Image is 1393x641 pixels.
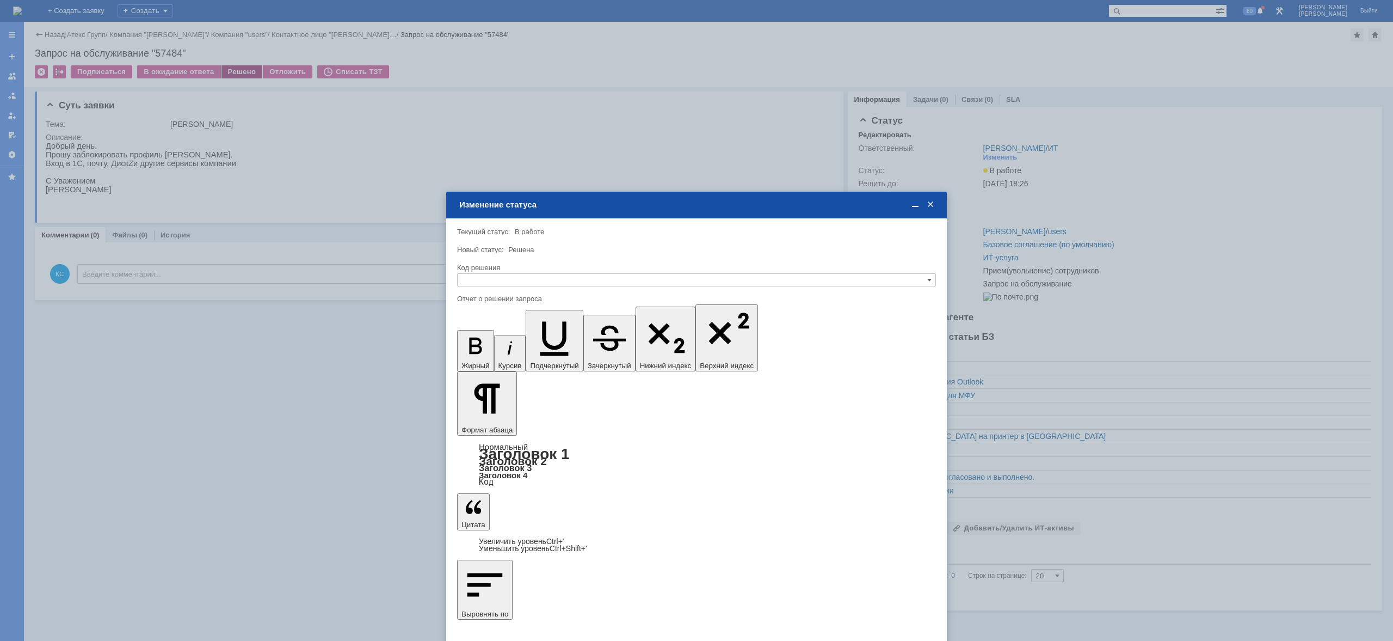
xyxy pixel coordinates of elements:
a: Нормальный [479,442,528,451]
span: Ctrl+Shift+' [550,544,587,553]
div: Изменение статуса [459,200,936,210]
span: Закрыть [925,200,936,210]
button: Выровнять по [457,560,513,620]
a: Increase [479,537,564,546]
button: Нижний индекс [636,307,696,371]
span: Курсив [498,362,522,370]
div: Код решения [457,264,934,271]
span: Зачеркнутый [588,362,631,370]
a: Заголовок 2 [479,455,547,467]
span: Z [83,17,88,26]
div: Формат абзаца [457,443,936,486]
a: Decrease [479,544,587,553]
span: Формат абзаца [461,426,513,434]
label: Текущий статус: [457,228,510,236]
span: Верхний индекс [700,362,754,370]
button: Формат абзаца [457,371,517,436]
span: Решена [508,246,534,254]
button: Цитата [457,493,490,530]
a: Заголовок 1 [479,445,570,462]
span: Ctrl+' [546,537,564,546]
span: Свернуть (Ctrl + M) [910,200,921,210]
div: Цитата [457,538,936,552]
div: Отчет о решении запроса [457,295,934,302]
a: Код [479,477,494,487]
label: Новый статус: [457,246,504,254]
button: Верхний индекс [695,304,758,371]
button: Курсив [494,335,526,371]
span: Жирный [461,362,490,370]
span: В работе [515,228,544,236]
span: Выровнять по [461,610,508,618]
button: Подчеркнутый [526,310,583,371]
span: Цитата [461,521,485,529]
span: Подчеркнутый [530,362,578,370]
button: Зачеркнутый [583,315,636,371]
a: Заголовок 3 [479,463,532,473]
button: Жирный [457,330,494,371]
span: Нижний индекс [640,362,692,370]
a: Заголовок 4 [479,471,527,480]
